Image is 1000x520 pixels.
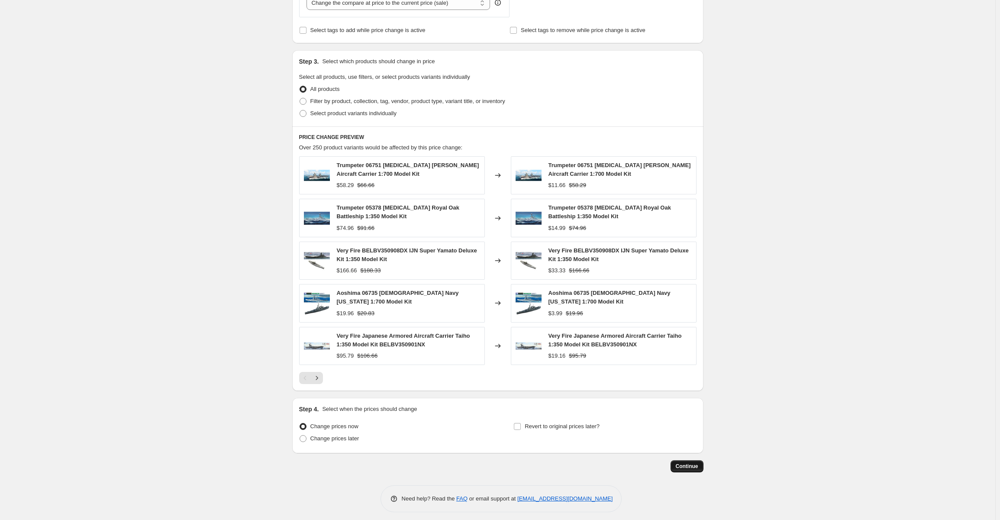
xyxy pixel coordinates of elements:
[299,372,323,384] nav: Pagination
[304,205,330,231] img: pktm05378_1_80x.jpg
[299,74,470,80] span: Select all products, use filters, or select products variants individually
[357,352,377,360] strike: $106.66
[337,204,459,220] span: Trumpeter 05378 [MEDICAL_DATA] Royal Oak Battleship 1:350 Model Kit
[304,248,330,274] img: belbv350908dx_1_80x.jpg
[357,224,374,233] strike: $91.66
[310,86,340,92] span: All products
[676,463,698,470] span: Continue
[402,495,457,502] span: Need help? Read the
[456,495,468,502] a: FAQ
[569,266,589,275] strike: $166.66
[337,181,354,190] div: $58.29
[361,266,381,275] strike: $188.33
[299,405,319,413] h2: Step 4.
[337,352,354,360] div: $95.79
[468,495,517,502] span: or email support at
[516,205,542,231] img: pktm05378_1_80x.jpg
[322,405,417,413] p: Select when the prices should change
[310,423,358,430] span: Change prices now
[322,57,435,66] p: Select which products should change in price
[337,309,354,318] div: $19.96
[517,495,613,502] a: [EMAIL_ADDRESS][DOMAIN_NAME]
[304,333,330,359] img: belbv350901nx_1_80x.jpg
[357,309,374,318] strike: $20.83
[548,181,566,190] div: $11.66
[569,181,586,190] strike: $58.29
[548,247,689,262] span: Very Fire BELBV350908DX IJN Super Yamato Deluxe Kit 1:350 Model Kit
[569,224,586,233] strike: $74.96
[337,290,459,305] span: Aoshima 06735 [DEMOGRAPHIC_DATA] Navy [US_STATE] 1:700 Model Kit
[304,162,330,188] img: pktm06751_1_80x.jpg
[337,224,354,233] div: $74.96
[304,290,330,316] img: expo-06735_1_80x.jpg
[569,352,586,360] strike: $95.79
[516,333,542,359] img: belbv350901nx_1_80x.jpg
[299,57,319,66] h2: Step 3.
[310,435,359,442] span: Change prices later
[516,248,542,274] img: belbv350908dx_1_80x.jpg
[548,266,566,275] div: $33.33
[548,352,566,360] div: $19.16
[548,224,566,233] div: $14.99
[337,266,357,275] div: $166.66
[299,144,463,151] span: Over 250 product variants would be affected by this price change:
[311,372,323,384] button: Next
[548,204,671,220] span: Trumpeter 05378 [MEDICAL_DATA] Royal Oak Battleship 1:350 Model Kit
[521,27,645,33] span: Select tags to remove while price change is active
[337,162,479,177] span: Trumpeter 06751 [MEDICAL_DATA] [PERSON_NAME] Aircraft Carrier 1:700 Model Kit
[310,98,505,104] span: Filter by product, collection, tag, vendor, product type, variant title, or inventory
[566,309,583,318] strike: $19.96
[516,162,542,188] img: pktm06751_1_80x.jpg
[357,181,374,190] strike: $66.66
[337,333,470,348] span: Very Fire Japanese Armored Aircraft Carrier Taiho 1:350 Model Kit BELBV350901NX
[548,290,671,305] span: Aoshima 06735 [DEMOGRAPHIC_DATA] Navy [US_STATE] 1:700 Model Kit
[310,110,397,116] span: Select product variants individually
[516,290,542,316] img: expo-06735_1_80x.jpg
[548,162,691,177] span: Trumpeter 06751 [MEDICAL_DATA] [PERSON_NAME] Aircraft Carrier 1:700 Model Kit
[525,423,600,430] span: Revert to original prices later?
[671,460,703,472] button: Continue
[548,309,563,318] div: $3.99
[548,333,682,348] span: Very Fire Japanese Armored Aircraft Carrier Taiho 1:350 Model Kit BELBV350901NX
[337,247,477,262] span: Very Fire BELBV350908DX IJN Super Yamato Deluxe Kit 1:350 Model Kit
[299,134,697,141] h6: PRICE CHANGE PREVIEW
[310,27,426,33] span: Select tags to add while price change is active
